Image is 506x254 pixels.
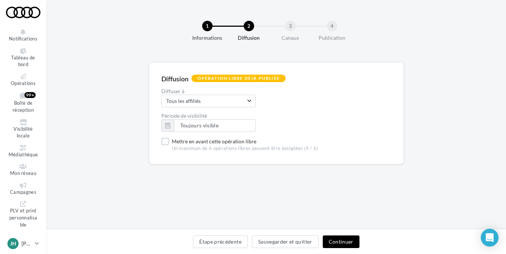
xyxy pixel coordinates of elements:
span: Tous les affiliés [166,97,246,105]
div: Diffusion [161,75,188,82]
div: 4 [327,21,337,31]
div: 99+ [24,92,36,98]
div: myselect [161,95,256,107]
a: Campagnes [6,181,40,197]
div: Open Intercom Messenger [481,229,499,247]
span: Tableau de bord [11,55,35,68]
label: Diffuser à [161,89,391,94]
span: Opérations [11,80,36,86]
span: Campagnes [10,189,36,195]
label: Période de visibilité [161,113,391,118]
div: 3 [285,21,296,31]
button: Toujours visible [174,119,256,132]
span: Boîte de réception [13,100,34,113]
a: Médiathèque [6,143,40,159]
a: Tableau de bord [6,46,40,69]
span: JH [10,240,16,247]
span: PLV et print personnalisable [9,208,37,228]
button: Étape précédente [193,235,248,248]
p: [PERSON_NAME] [22,240,32,247]
button: Sauvegarder et quitter [252,235,319,248]
div: Canaux [267,34,314,42]
div: 2 [244,21,254,31]
div: Publication [308,34,356,42]
div: Diffusion [225,34,273,42]
a: JH [PERSON_NAME] [6,237,40,251]
span: Toujours visible [180,122,219,128]
span: Visibilité locale [13,126,33,139]
a: Visibilité locale [6,118,40,140]
a: Opérations [6,72,40,88]
label: Mettre en avant cette opération libre [161,138,318,152]
a: Boîte de réception 99+ [6,91,40,114]
span: Notifications [9,36,37,42]
a: PLV et print personnalisable [6,199,40,229]
a: Mon réseau [6,162,40,178]
span: Médiathèque [9,152,38,157]
button: Notifications [6,27,40,43]
span: myselect activate [161,95,256,107]
div: Informations [184,34,231,42]
span: Mon réseau [10,170,36,176]
div: 1 [202,21,213,31]
button: Continuer [323,235,359,248]
span: Un maximum de 6 opérations libres peuvent être épinglées (4 / 6) [172,145,318,152]
div: Opération libre déjà publiée [191,75,286,82]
